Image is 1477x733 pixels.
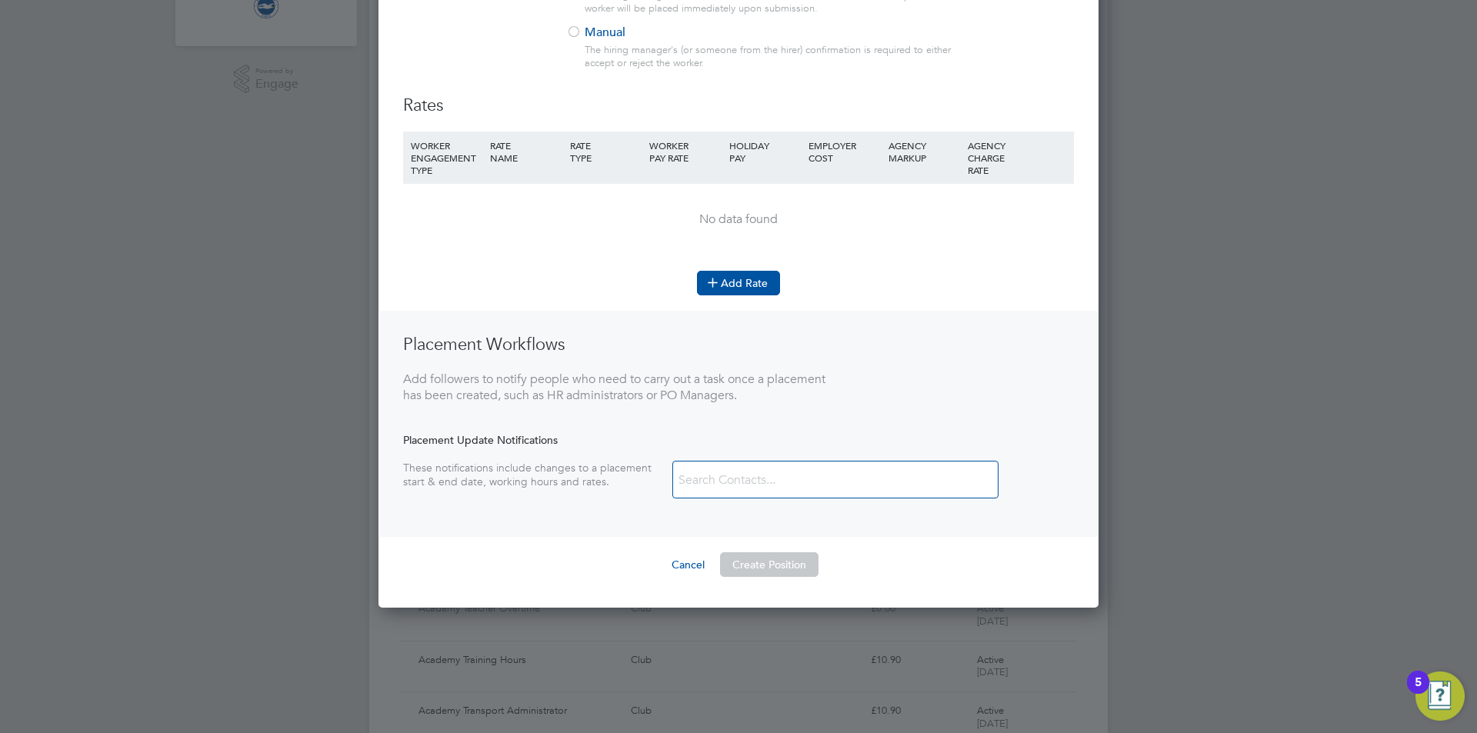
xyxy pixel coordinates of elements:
[486,132,565,172] div: RATE NAME
[659,552,717,577] button: Cancel
[566,132,645,172] div: RATE TYPE
[673,467,856,494] input: Search Contacts...
[1415,682,1422,702] div: 5
[697,271,780,295] button: Add Rate
[885,132,964,172] div: AGENCY MARKUP
[418,212,1059,228] div: No data found
[403,95,1074,117] h3: Rates
[720,552,819,577] button: Create Position
[566,25,947,41] label: Manual
[585,44,959,70] div: The hiring manager's (or someone from the hirer) confirmation is required to either accept or rej...
[403,461,672,488] div: These notifications include changes to a placement start & end date, working hours and rates.
[403,334,826,356] h3: Placement Workflows
[725,132,805,172] div: HOLIDAY PAY
[407,132,486,184] div: WORKER ENGAGEMENT TYPE
[805,132,884,172] div: EMPLOYER COST
[1415,671,1465,721] button: Open Resource Center, 5 new notifications
[645,132,725,172] div: WORKER PAY RATE
[403,433,1074,447] div: Placement Update Notifications
[403,371,826,404] div: Add followers to notify people who need to carry out a task once a placement has been created, su...
[964,132,1017,184] div: AGENCY CHARGE RATE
